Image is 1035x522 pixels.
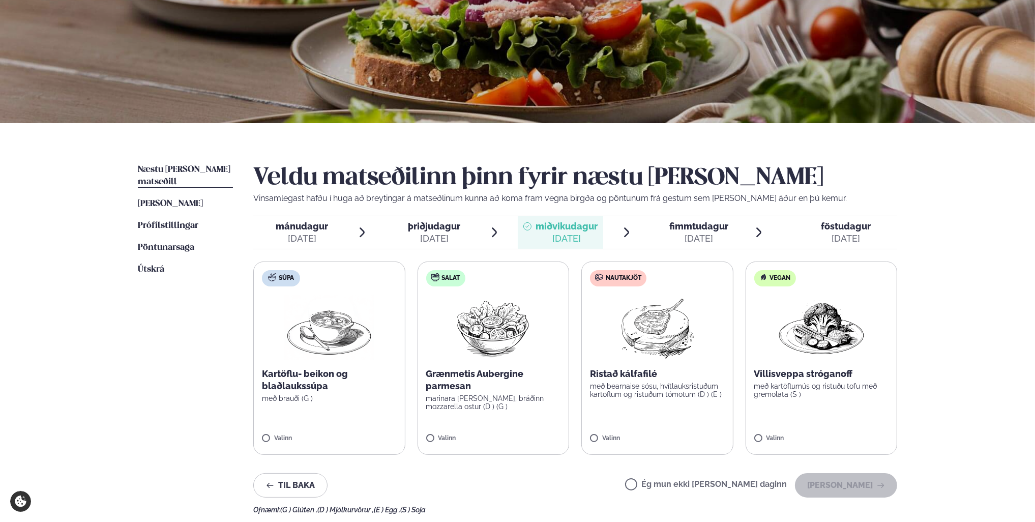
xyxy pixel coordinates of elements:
[138,265,164,274] span: Útskrá
[138,199,203,208] span: [PERSON_NAME]
[408,233,461,245] div: [DATE]
[448,295,538,360] img: Salad.png
[590,382,725,398] p: með bearnaise sósu, hvítlauksristuðum kartöflum og ristuðum tómötum (D ) (E )
[268,273,276,281] img: soup.svg
[536,233,598,245] div: [DATE]
[536,221,598,231] span: miðvikudagur
[821,221,871,231] span: föstudagur
[253,192,897,205] p: Vinsamlegast hafðu í huga að breytingar á matseðlinum kunna að koma fram vegna birgða og pöntunum...
[426,368,561,392] p: Grænmetis Aubergine parmesan
[669,221,728,231] span: fimmtudagur
[262,394,397,402] p: með brauði (G )
[426,394,561,411] p: marinara [PERSON_NAME], bráðinn mozzarella ostur (D ) (G )
[279,274,294,282] span: Súpa
[284,295,374,360] img: Soup.png
[754,382,889,398] p: með kartöflumús og ristuðu tofu með gremolata (S )
[612,295,702,360] img: Lamb-Meat.png
[408,221,461,231] span: þriðjudagur
[253,164,897,192] h2: Veldu matseðilinn þinn fyrir næstu [PERSON_NAME]
[138,221,198,230] span: Prófílstillingar
[770,274,791,282] span: Vegan
[253,473,328,498] button: Til baka
[262,368,397,392] p: Kartöflu- beikon og blaðlaukssúpa
[821,233,871,245] div: [DATE]
[400,506,426,514] span: (S ) Soja
[138,164,233,188] a: Næstu [PERSON_NAME] matseðill
[138,264,164,276] a: Útskrá
[138,242,194,254] a: Pöntunarsaga
[795,473,897,498] button: [PERSON_NAME]
[431,273,439,281] img: salad.svg
[276,233,329,245] div: [DATE]
[138,165,230,186] span: Næstu [PERSON_NAME] matseðill
[138,198,203,210] a: [PERSON_NAME]
[606,274,641,282] span: Nautakjöt
[374,506,400,514] span: (E ) Egg ,
[590,368,725,380] p: Ristað kálfafilé
[138,220,198,232] a: Prófílstillingar
[595,273,603,281] img: beef.svg
[317,506,374,514] span: (D ) Mjólkurvörur ,
[10,491,31,512] a: Cookie settings
[777,295,866,360] img: Vegan.png
[442,274,460,282] span: Salat
[754,368,889,380] p: Villisveppa stróganoff
[276,221,329,231] span: mánudagur
[280,506,317,514] span: (G ) Glúten ,
[759,273,767,281] img: Vegan.svg
[669,233,728,245] div: [DATE]
[138,243,194,252] span: Pöntunarsaga
[253,506,897,514] div: Ofnæmi:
